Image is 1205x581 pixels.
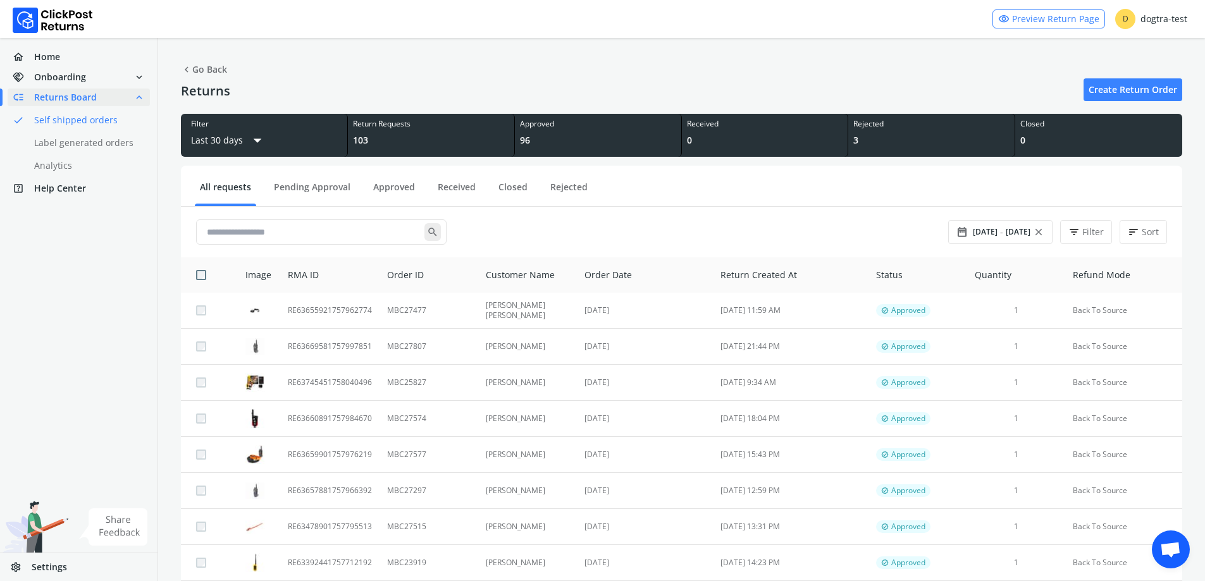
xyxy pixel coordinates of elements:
[478,437,578,473] td: [PERSON_NAME]
[881,522,889,532] span: verified
[493,181,533,203] a: Closed
[181,61,192,78] span: chevron_left
[1006,227,1030,237] span: [DATE]
[713,257,868,293] th: Return Created At
[967,545,1065,581] td: 1
[280,509,380,545] td: RE63478901757795513
[891,558,925,568] span: Approved
[1000,226,1003,238] span: -
[8,180,150,197] a: help_centerHelp Center
[713,293,868,329] td: [DATE] 11:59 AM
[380,329,478,365] td: MBC27807
[713,329,868,365] td: [DATE] 21:44 PM
[1084,78,1182,101] a: Create Return Order
[280,257,380,293] th: RMA ID
[478,401,578,437] td: [PERSON_NAME]
[280,545,380,581] td: RE63392441757712192
[713,401,868,437] td: [DATE] 18:04 PM
[32,561,67,573] span: Settings
[868,257,967,293] th: Status
[881,450,889,460] span: verified
[1065,293,1182,329] td: Back To Source
[891,341,925,352] span: Approved
[245,482,264,499] img: row_image
[713,509,868,545] td: [DATE] 13:31 PM
[79,508,148,546] img: share feedback
[191,119,337,129] div: Filter
[248,129,267,152] span: arrow_drop_down
[245,373,264,392] img: row_image
[891,377,925,388] span: Approved
[713,365,868,401] td: [DATE] 9:34 AM
[1115,9,1135,29] span: D
[1065,437,1182,473] td: Back To Source
[269,181,355,203] a: Pending Approval
[8,48,150,66] a: homeHome
[13,111,24,129] span: done
[8,134,165,152] a: Label generated orders
[13,8,93,33] img: Logo
[195,181,256,203] a: All requests
[280,329,380,365] td: RE63669581757997851
[380,437,478,473] td: MBC27577
[881,377,889,388] span: verified
[478,293,578,329] td: [PERSON_NAME] [PERSON_NAME]
[10,558,32,576] span: settings
[881,486,889,496] span: verified
[13,48,34,66] span: home
[881,341,889,352] span: verified
[34,51,60,63] span: Home
[967,365,1065,401] td: 1
[973,227,998,237] span: [DATE]
[687,134,843,147] div: 0
[713,437,868,473] td: [DATE] 15:43 PM
[478,473,578,509] td: [PERSON_NAME]
[520,134,676,147] div: 96
[577,509,713,545] td: [DATE]
[853,134,1010,147] div: 3
[967,401,1065,437] td: 1
[380,509,478,545] td: MBC27515
[353,119,509,129] div: Return Requests
[1128,223,1139,241] span: sort
[687,119,843,129] div: Received
[478,329,578,365] td: [PERSON_NAME]
[1065,401,1182,437] td: Back To Source
[478,365,578,401] td: [PERSON_NAME]
[280,365,380,401] td: RE63745451758040496
[34,91,97,104] span: Returns Board
[545,181,593,203] a: Rejected
[280,293,380,329] td: RE63655921757962774
[1065,509,1182,545] td: Back To Source
[1120,220,1167,244] button: sortSort
[891,450,925,460] span: Approved
[380,401,478,437] td: MBC27574
[380,257,478,293] th: Order ID
[230,257,280,293] th: Image
[577,401,713,437] td: [DATE]
[577,545,713,581] td: [DATE]
[1115,9,1187,29] div: dogtra-test
[713,473,868,509] td: [DATE] 12:59 PM
[1065,329,1182,365] td: Back To Source
[8,111,165,129] a: doneSelf shipped orders
[181,61,227,78] span: Go Back
[280,473,380,509] td: RE63657881757966392
[380,365,478,401] td: MBC25827
[1068,223,1080,241] span: filter_list
[245,553,264,572] img: row_image
[998,10,1010,28] span: visibility
[1020,119,1177,129] div: Closed
[891,305,925,315] span: Approved
[577,293,713,329] td: [DATE]
[245,338,264,355] img: row_image
[956,223,968,241] span: date_range
[478,545,578,581] td: [PERSON_NAME]
[577,473,713,509] td: [DATE]
[891,486,925,496] span: Approved
[881,413,889,424] span: verified
[713,545,868,581] td: [DATE] 14:23 PM
[433,181,481,203] a: Received
[181,83,230,99] h4: Returns
[520,119,676,129] div: Approved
